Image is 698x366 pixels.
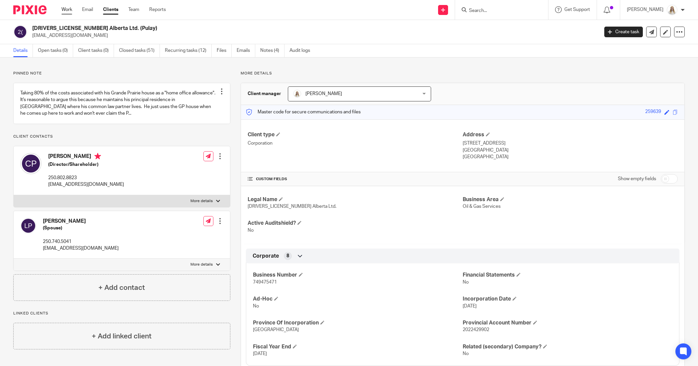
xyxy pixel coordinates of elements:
[32,32,594,39] p: [EMAIL_ADDRESS][DOMAIN_NAME]
[287,253,289,259] span: 8
[248,196,463,203] h4: Legal Name
[627,6,663,13] p: [PERSON_NAME]
[463,319,672,326] h4: Provincial Account Number
[103,6,118,13] a: Clients
[237,44,255,57] a: Emails
[20,153,42,174] img: svg%3E
[290,44,315,57] a: Audit logs
[13,44,33,57] a: Details
[149,6,166,13] a: Reports
[463,131,678,138] h4: Address
[246,109,361,115] p: Master code for secure communications and files
[463,154,678,160] p: [GEOGRAPHIC_DATA]
[463,196,678,203] h4: Business Area
[253,253,279,260] span: Corporate
[248,220,463,227] h4: Active Auditshield?
[43,218,119,225] h4: [PERSON_NAME]
[248,204,336,209] span: [DRIVERS_LICENSE_NUMBER] Alberta Ltd.
[13,311,230,316] p: Linked clients
[128,6,139,13] a: Team
[48,153,124,161] h4: [PERSON_NAME]
[119,44,160,57] a: Closed tasks (51)
[48,175,124,181] p: 250.802.8823
[38,44,73,57] a: Open tasks (0)
[190,198,213,204] p: More details
[248,90,281,97] h3: Client manager
[463,296,672,303] h4: Incorporation Date
[78,44,114,57] a: Client tasks (0)
[43,225,119,231] h5: (Spouse)
[564,7,590,12] span: Get Support
[463,351,469,356] span: No
[667,5,677,15] img: Headshot%2011-2024%20white%20background%20square%202.JPG
[253,272,463,279] h4: Business Number
[604,27,643,37] a: Create task
[13,71,230,76] p: Pinned note
[618,176,656,182] label: Show empty fields
[241,71,685,76] p: More details
[463,343,672,350] h4: Related (secondary) Company?
[468,8,528,14] input: Search
[463,327,489,332] span: 2022429902
[248,131,463,138] h4: Client type
[32,25,482,32] h2: [DRIVERS_LICENSE_NUMBER] Alberta Ltd. (Pulay)
[253,304,259,308] span: No
[165,44,212,57] a: Recurring tasks (12)
[20,218,36,234] img: svg%3E
[61,6,72,13] a: Work
[13,134,230,139] p: Client contacts
[253,280,277,285] span: 749475471
[293,90,301,98] img: Headshot%2011-2024%20white%20background%20square%202.JPG
[463,280,469,285] span: No
[13,5,47,14] img: Pixie
[48,161,124,168] h5: (Director/Shareholder)
[463,140,678,147] p: [STREET_ADDRESS]
[463,272,672,279] h4: Financial Statements
[253,296,463,303] h4: Ad-Hoc
[253,351,267,356] span: [DATE]
[43,238,119,245] p: 250.740.5041
[217,44,232,57] a: Files
[13,25,27,39] img: svg%3E
[98,283,145,293] h4: + Add contact
[190,262,213,267] p: More details
[253,327,299,332] span: [GEOGRAPHIC_DATA]
[248,140,463,147] p: Corporation
[82,6,93,13] a: Email
[463,304,477,308] span: [DATE]
[43,245,119,252] p: [EMAIL_ADDRESS][DOMAIN_NAME]
[248,228,254,233] span: No
[94,153,101,160] i: Primary
[463,147,678,154] p: [GEOGRAPHIC_DATA]
[92,331,152,341] h4: + Add linked client
[253,343,463,350] h4: Fiscal Year End
[48,181,124,188] p: [EMAIL_ADDRESS][DOMAIN_NAME]
[260,44,285,57] a: Notes (4)
[463,204,501,209] span: Oil & Gas Services
[645,108,661,116] div: 259639
[253,319,463,326] h4: Province Of Incorporation
[248,177,463,182] h4: CUSTOM FIELDS
[305,91,342,96] span: [PERSON_NAME]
